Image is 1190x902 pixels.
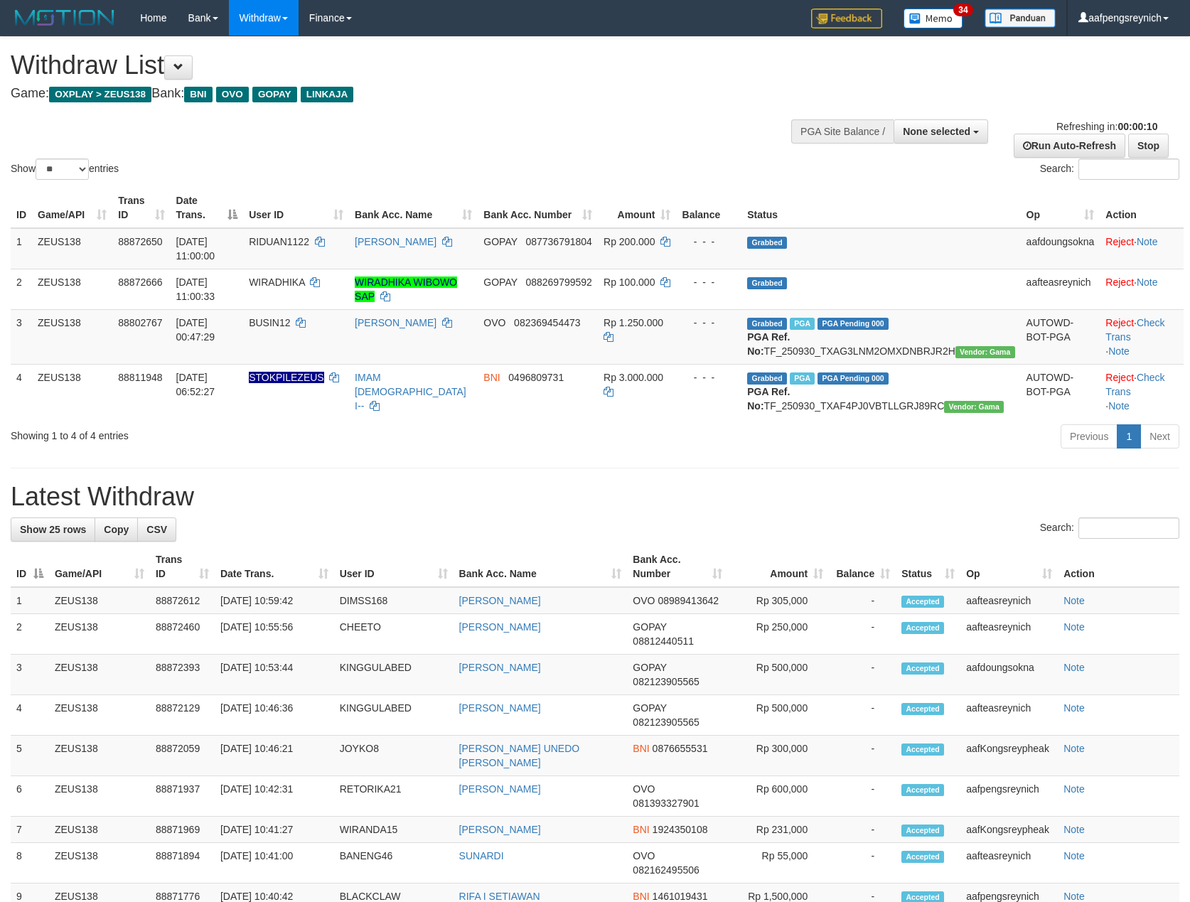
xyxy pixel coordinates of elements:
td: 5 [11,736,49,776]
span: PGA Pending [818,372,889,385]
td: [DATE] 10:53:44 [215,655,334,695]
td: KINGGULABED [334,695,454,736]
span: CSV [146,524,167,535]
span: Rp 200.000 [604,236,655,247]
th: Op: activate to sort column ascending [960,547,1058,587]
span: RIDUAN1122 [249,236,309,247]
th: Amount: activate to sort column ascending [728,547,829,587]
td: · [1100,228,1184,269]
td: 1 [11,587,49,614]
a: Previous [1061,424,1117,449]
a: [PERSON_NAME] [355,317,436,328]
th: Date Trans.: activate to sort column descending [171,188,244,228]
div: - - - [682,370,736,385]
button: None selected [894,119,988,144]
td: Rp 300,000 [728,736,829,776]
a: Note [1108,400,1130,412]
span: GOPAY [633,621,666,633]
td: 4 [11,364,32,419]
img: panduan.png [985,9,1056,28]
td: Rp 500,000 [728,695,829,736]
a: CSV [137,517,176,542]
a: Run Auto-Refresh [1014,134,1125,158]
th: Trans ID: activate to sort column ascending [112,188,170,228]
th: Bank Acc. Number: activate to sort column ascending [627,547,728,587]
a: Note [1063,891,1085,902]
a: [PERSON_NAME] [459,783,541,795]
span: WIRADHIKA [249,276,305,288]
span: BNI [633,824,649,835]
th: Balance [676,188,741,228]
span: Rp 1.250.000 [604,317,663,328]
span: Accepted [901,743,944,756]
a: Note [1063,621,1085,633]
span: 88811948 [118,372,162,383]
a: [PERSON_NAME] [459,662,541,673]
span: GOPAY [633,702,666,714]
a: Reject [1105,317,1134,328]
td: ZEUS138 [32,228,112,269]
td: aafteasreynich [960,695,1058,736]
a: Copy [95,517,138,542]
td: ZEUS138 [49,655,150,695]
span: [DATE] 06:52:27 [176,372,215,397]
span: GOPAY [483,276,517,288]
td: - [829,614,896,655]
span: OXPLAY > ZEUS138 [49,87,151,102]
td: 88871894 [150,843,215,884]
span: Rp 100.000 [604,276,655,288]
div: - - - [682,316,736,330]
th: ID: activate to sort column descending [11,547,49,587]
th: Trans ID: activate to sort column ascending [150,547,215,587]
td: 88872460 [150,614,215,655]
span: Accepted [901,784,944,796]
td: 3 [11,655,49,695]
span: OVO [633,850,655,861]
select: Showentries [36,159,89,180]
td: [DATE] 10:59:42 [215,587,334,614]
span: Accepted [901,703,944,715]
div: - - - [682,235,736,249]
span: Copy [104,524,129,535]
td: Rp 500,000 [728,655,829,695]
strong: 00:00:10 [1117,121,1157,132]
td: 88871969 [150,817,215,843]
a: Note [1063,743,1085,754]
th: Status: activate to sort column ascending [896,547,960,587]
th: User ID: activate to sort column ascending [243,188,349,228]
span: GOPAY [483,236,517,247]
td: [DATE] 10:41:00 [215,843,334,884]
td: - [829,843,896,884]
span: Accepted [901,662,944,675]
a: Next [1140,424,1179,449]
span: [DATE] 11:00:33 [176,276,215,302]
span: BNI [184,87,212,102]
span: GOPAY [633,662,666,673]
td: ZEUS138 [49,614,150,655]
a: IMAM [DEMOGRAPHIC_DATA] I-- [355,372,466,412]
span: Copy 087736791804 to clipboard [525,236,591,247]
a: [PERSON_NAME] [459,621,541,633]
span: Rp 3.000.000 [604,372,663,383]
span: OVO [483,317,505,328]
a: [PERSON_NAME] UNEDO [PERSON_NAME] [459,743,580,768]
span: Vendor URL: https://trx31.1velocity.biz [944,401,1004,413]
td: ZEUS138 [49,776,150,817]
td: - [829,776,896,817]
td: ZEUS138 [32,309,112,364]
a: WIRADHIKA WIBOWO SAP [355,276,457,302]
td: · · [1100,364,1184,419]
span: Copy 082162495506 to clipboard [633,864,699,876]
span: Accepted [901,825,944,837]
td: 88872393 [150,655,215,695]
span: Copy 082369454473 to clipboard [514,317,580,328]
span: Grabbed [747,237,787,249]
span: 88802767 [118,317,162,328]
td: TF_250930_TXAF4PJ0VBTLLGRJ89RC [741,364,1020,419]
td: - [829,655,896,695]
td: aafdoungsokna [960,655,1058,695]
img: Feedback.jpg [811,9,882,28]
a: Reject [1105,372,1134,383]
span: 88872666 [118,276,162,288]
label: Search: [1040,517,1179,539]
